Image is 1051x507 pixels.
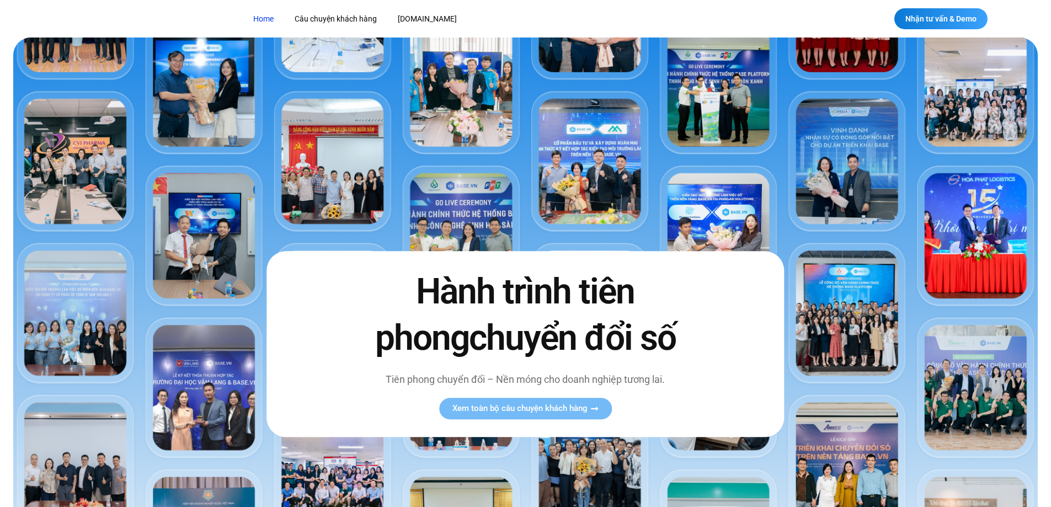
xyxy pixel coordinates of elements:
[390,9,465,29] a: [DOMAIN_NAME]
[245,9,673,29] nav: Menu
[245,9,282,29] a: Home
[439,398,612,419] a: Xem toàn bộ câu chuyện khách hàng
[905,15,977,23] span: Nhận tư vấn & Demo
[452,404,588,413] span: Xem toàn bộ câu chuyện khách hàng
[894,8,988,29] a: Nhận tư vấn & Demo
[351,372,699,387] p: Tiên phong chuyển đổi – Nền móng cho doanh nghiệp tương lai.
[286,9,385,29] a: Câu chuyện khách hàng
[351,269,699,361] h2: Hành trình tiên phong
[469,317,676,359] span: chuyển đổi số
